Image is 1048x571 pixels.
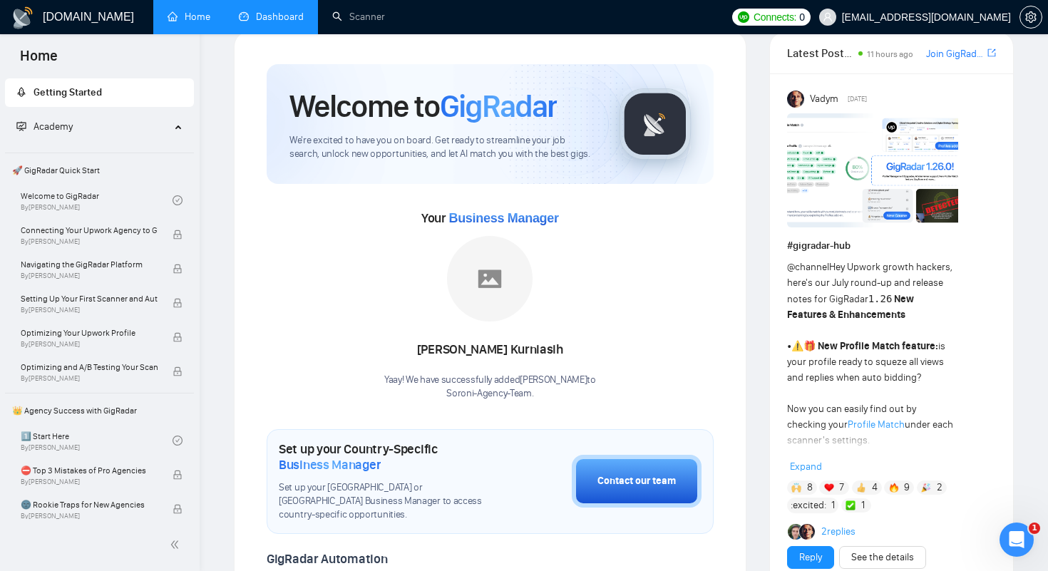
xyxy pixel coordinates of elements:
[21,498,158,512] span: 🌚 Rookie Traps for New Agencies
[21,185,173,216] a: Welcome to GigRadarBy[PERSON_NAME]
[173,366,183,376] span: lock
[824,483,834,493] img: ❤️
[848,418,905,431] a: Profile Match
[807,480,813,495] span: 8
[279,441,500,473] h1: Set up your Country-Specific
[831,498,835,513] span: 1
[6,156,192,185] span: 🚀 GigRadar Quick Start
[34,120,73,133] span: Academy
[168,11,210,23] a: homeHome
[170,537,184,552] span: double-left
[839,480,844,495] span: 7
[787,91,804,108] img: Vadym
[332,11,385,23] a: searchScanner
[848,93,867,106] span: [DATE]
[823,12,833,22] span: user
[21,306,158,314] span: By [PERSON_NAME]
[21,425,173,456] a: 1️⃣ Start HereBy[PERSON_NAME]
[21,223,158,237] span: Connecting Your Upwork Agency to GigRadar
[791,483,801,493] img: 🙌
[5,78,194,107] li: Getting Started
[21,326,158,340] span: Optimizing Your Upwork Profile
[799,9,805,25] span: 0
[9,46,69,76] span: Home
[11,6,34,29] img: logo
[21,292,158,306] span: Setting Up Your First Scanner and Auto-Bidder
[937,480,942,495] span: 2
[872,480,878,495] span: 4
[904,480,910,495] span: 9
[173,436,183,446] span: check-circle
[384,387,596,401] p: Soroni-Agency-Team .
[279,481,500,522] span: Set up your [GEOGRAPHIC_DATA] or [GEOGRAPHIC_DATA] Business Manager to access country-specific op...
[810,91,838,107] span: Vadym
[21,257,158,272] span: Navigating the GigRadar Platform
[791,340,803,352] span: ⚠️
[821,525,856,539] a: 2replies
[21,340,158,349] span: By [PERSON_NAME]
[448,211,558,225] span: Business Manager
[620,88,691,160] img: gigradar-logo.png
[851,550,914,565] a: See the details
[861,498,865,513] span: 1
[787,261,829,273] span: @channel
[16,120,73,133] span: Academy
[572,455,702,508] button: Contact our team
[447,236,533,321] img: placeholder.png
[1029,523,1040,534] span: 1
[21,512,158,520] span: By [PERSON_NAME]
[21,272,158,280] span: By [PERSON_NAME]
[1019,6,1042,29] button: setting
[791,498,826,513] span: :excited:
[803,340,816,352] span: 🎁
[267,551,387,567] span: GigRadar Automation
[279,457,381,473] span: Business Manager
[6,396,192,425] span: 👑 Agency Success with GigRadar
[173,298,183,308] span: lock
[921,483,931,493] img: 🎉
[21,478,158,486] span: By [PERSON_NAME]
[818,340,938,352] strong: New Profile Match feature:
[1020,11,1042,23] span: setting
[926,46,985,62] a: Join GigRadar Slack Community
[21,360,158,374] span: Optimizing and A/B Testing Your Scanner for Better Results
[173,264,183,274] span: lock
[987,46,996,60] a: export
[289,87,557,125] h1: Welcome to
[787,238,996,254] h1: # gigradar-hub
[787,44,855,62] span: Latest Posts from the GigRadar Community
[21,463,158,478] span: ⛔ Top 3 Mistakes of Pro Agencies
[16,121,26,131] span: fund-projection-screen
[173,504,183,514] span: lock
[597,473,676,489] div: Contact our team
[754,9,796,25] span: Connects:
[987,47,996,58] span: export
[21,374,158,383] span: By [PERSON_NAME]
[1000,523,1034,557] iframe: Intercom live chat
[868,293,893,304] code: 1.26
[856,483,866,493] img: 👍
[16,87,26,97] span: rocket
[839,546,926,569] button: See the details
[21,237,158,246] span: By [PERSON_NAME]
[173,332,183,342] span: lock
[173,230,183,240] span: lock
[867,49,913,59] span: 11 hours ago
[790,461,822,473] span: Expand
[173,195,183,205] span: check-circle
[889,483,899,493] img: 🔥
[384,374,596,401] div: Yaay! We have successfully added [PERSON_NAME] to
[34,86,102,98] span: Getting Started
[384,338,596,362] div: [PERSON_NAME] Kurniasih
[846,500,856,510] img: ✅
[173,470,183,480] span: lock
[440,87,557,125] span: GigRadar
[738,11,749,23] img: upwork-logo.png
[1019,11,1042,23] a: setting
[289,134,597,161] span: We're excited to have you on board. Get ready to streamline your job search, unlock new opportuni...
[788,524,803,540] img: Alex B
[239,11,304,23] a: dashboardDashboard
[787,113,958,227] img: F09AC4U7ATU-image.png
[421,210,559,226] span: Your
[787,546,834,569] button: Reply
